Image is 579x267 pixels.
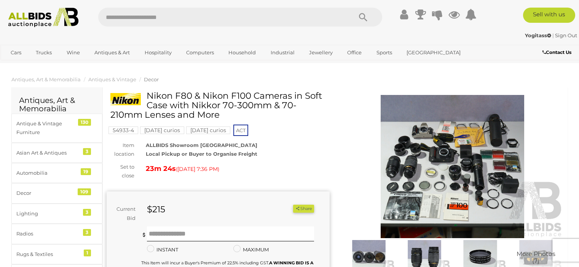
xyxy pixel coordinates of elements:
div: Antique & Vintage Furniture [16,119,79,137]
h2: Antiques, Art & Memorabilia [19,96,95,113]
div: Radios [16,229,79,238]
a: Jewellery [304,46,338,59]
img: Nikon F80 & Nikon F100 Cameras in Soft Case with Nikkor 70-300mm & 70-210mm Lenses and More [110,93,141,105]
a: [DATE] curios [140,127,184,133]
a: Cars [6,46,26,59]
div: Rugs & Textiles [16,250,79,259]
label: INSTANT [147,245,178,254]
a: Radios 3 [11,224,102,244]
div: 130 [78,119,91,126]
span: ACT [233,125,248,136]
strong: ALLBIDS Showroom [GEOGRAPHIC_DATA] [146,142,257,148]
button: Search [344,8,382,27]
a: Sports [372,46,397,59]
a: Computers [181,46,219,59]
img: Allbids.com.au [4,8,83,27]
div: Current Bid [107,205,141,223]
a: Industrial [266,46,300,59]
strong: 23m 24s [146,164,176,173]
div: 19 [81,168,91,175]
div: Asian Art & Antiques [16,149,79,157]
strong: Local Pickup or Buyer to Organise Freight [146,151,257,157]
a: Antiques, Art & Memorabilia [11,76,81,82]
a: Yogitass [525,32,552,38]
a: Lighting 3 [11,204,102,224]
a: 54933-4 [108,127,138,133]
b: Contact Us [542,49,571,55]
h1: Nikon F80 & Nikon F100 Cameras in Soft Case with Nikkor 70-300mm & 70-210mm Lenses and More [110,91,328,120]
a: Office [342,46,367,59]
div: Automobilia [16,169,79,177]
a: Decor 109 [11,183,102,203]
label: MAXIMUM [233,245,269,254]
li: Watch this item [284,205,292,213]
span: ( ) [176,166,219,172]
a: Asian Art & Antiques 3 [11,143,102,163]
span: | [552,32,554,38]
a: Hospitality [140,46,177,59]
strong: $215 [147,204,165,215]
a: Antique & Vintage Furniture 130 [11,114,102,143]
div: 3 [83,229,91,236]
a: [DATE] curios [186,127,230,133]
div: 3 [83,209,91,216]
div: Set to close [101,163,140,180]
div: Decor [16,189,79,197]
div: Lighting [16,209,79,218]
a: Antiques & Vintage [88,76,136,82]
a: Contact Us [542,48,573,57]
a: Decor [144,76,159,82]
a: Rugs & Textiles 1 [11,244,102,264]
a: Wine [62,46,85,59]
div: 3 [83,148,91,155]
button: Share [293,205,314,213]
a: Antiques & Art [89,46,135,59]
a: [GEOGRAPHIC_DATA] [402,46,466,59]
a: Household [223,46,261,59]
a: Automobilia 19 [11,163,102,183]
strong: Yogitass [525,32,551,38]
div: Item location [101,141,140,159]
a: Sign Out [555,32,577,38]
a: Sell with us [523,8,575,23]
img: Nikon F80 & Nikon F100 Cameras in Soft Case with Nikkor 70-300mm & 70-210mm Lenses and More [341,95,564,238]
div: 109 [78,188,91,195]
a: Trucks [31,46,57,59]
div: 1 [84,250,91,256]
span: [DATE] 7:36 PM [177,166,218,172]
span: More Photos (7) [517,251,555,264]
